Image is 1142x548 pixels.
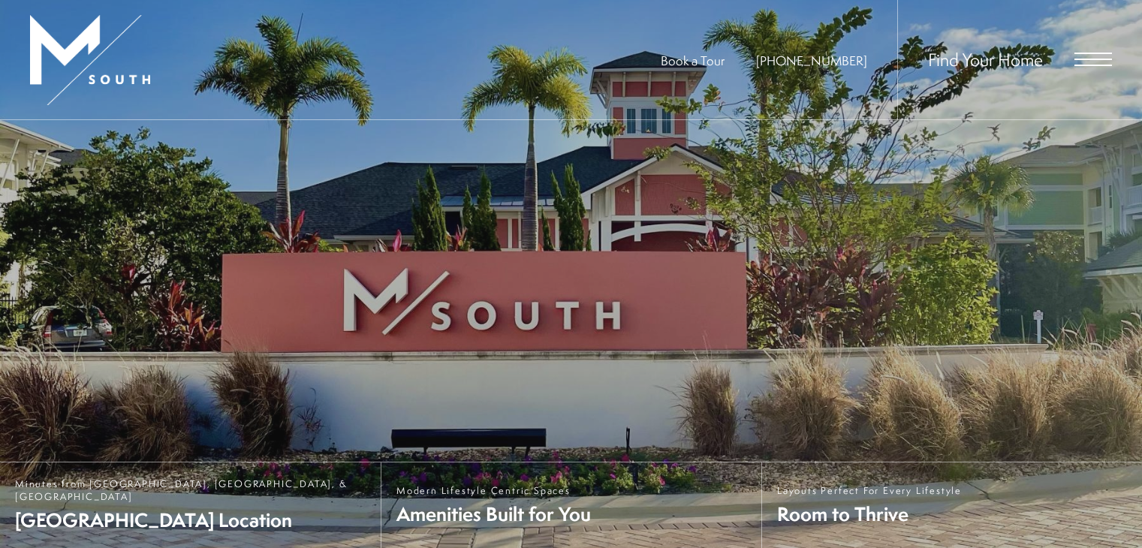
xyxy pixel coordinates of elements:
a: Call Us at 813-570-8014 [756,52,867,69]
a: Book a Tour [661,52,725,69]
a: Find Your Home [928,47,1043,71]
button: Open Menu [1074,53,1112,66]
img: MSouth [30,15,150,105]
span: Minutes from [GEOGRAPHIC_DATA], [GEOGRAPHIC_DATA], & [GEOGRAPHIC_DATA] [15,477,366,503]
span: [PHONE_NUMBER] [756,52,867,69]
span: [GEOGRAPHIC_DATA] Location [15,507,366,533]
